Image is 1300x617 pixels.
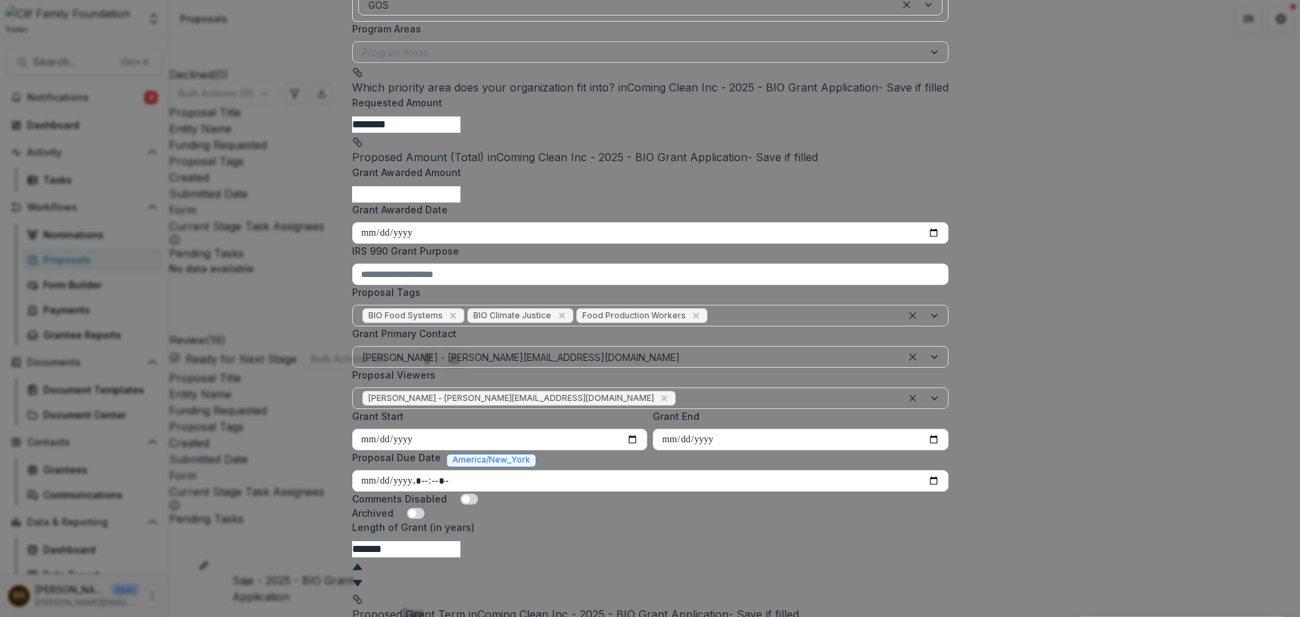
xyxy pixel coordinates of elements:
label: Archived [352,506,393,520]
span: Food Production Workers [582,311,686,320]
div: Remove BIO Food Systems [446,309,460,322]
label: Requested Amount [352,95,940,110]
span: [PERSON_NAME] - [PERSON_NAME][EMAIL_ADDRESS][DOMAIN_NAME] [368,393,654,403]
div: Clear selected options [905,390,921,406]
span: BIO Climate Justice [473,311,551,320]
label: Grant End [653,409,940,423]
p: Proposed Amount (Total) in Coming Clean Inc - 2025 - BIO Grant Application - Save if filled [352,149,949,165]
label: Grant Awarded Amount [352,165,940,179]
label: Proposal Tags [352,285,940,299]
label: Proposal Viewers [352,368,940,382]
label: Grant Awarded Date [352,203,940,217]
div: Clear selected options [905,349,921,365]
span: BIO Food Systems [368,311,443,320]
span: America/New_York [452,455,530,465]
label: Proposal Due Date [352,450,441,465]
label: Comments Disabled [352,492,447,506]
div: Clear selected options [905,307,921,324]
label: Grant Start [352,409,640,423]
label: Program Areas [352,22,940,36]
div: Remove Ann Thrupp - ann@cliffamilyfoundation.org [657,391,671,405]
label: Length of Grant (in years) [352,520,940,534]
div: Remove BIO Climate Justice [555,309,569,322]
label: IRS 990 Grant Purpose [352,244,940,258]
div: Remove Food Production Workers [689,309,703,322]
p: Which priority area does your organization fit into? in Coming Clean Inc - 2025 - BIO Grant Appli... [352,79,949,95]
label: Grant Primary Contact [352,326,940,341]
